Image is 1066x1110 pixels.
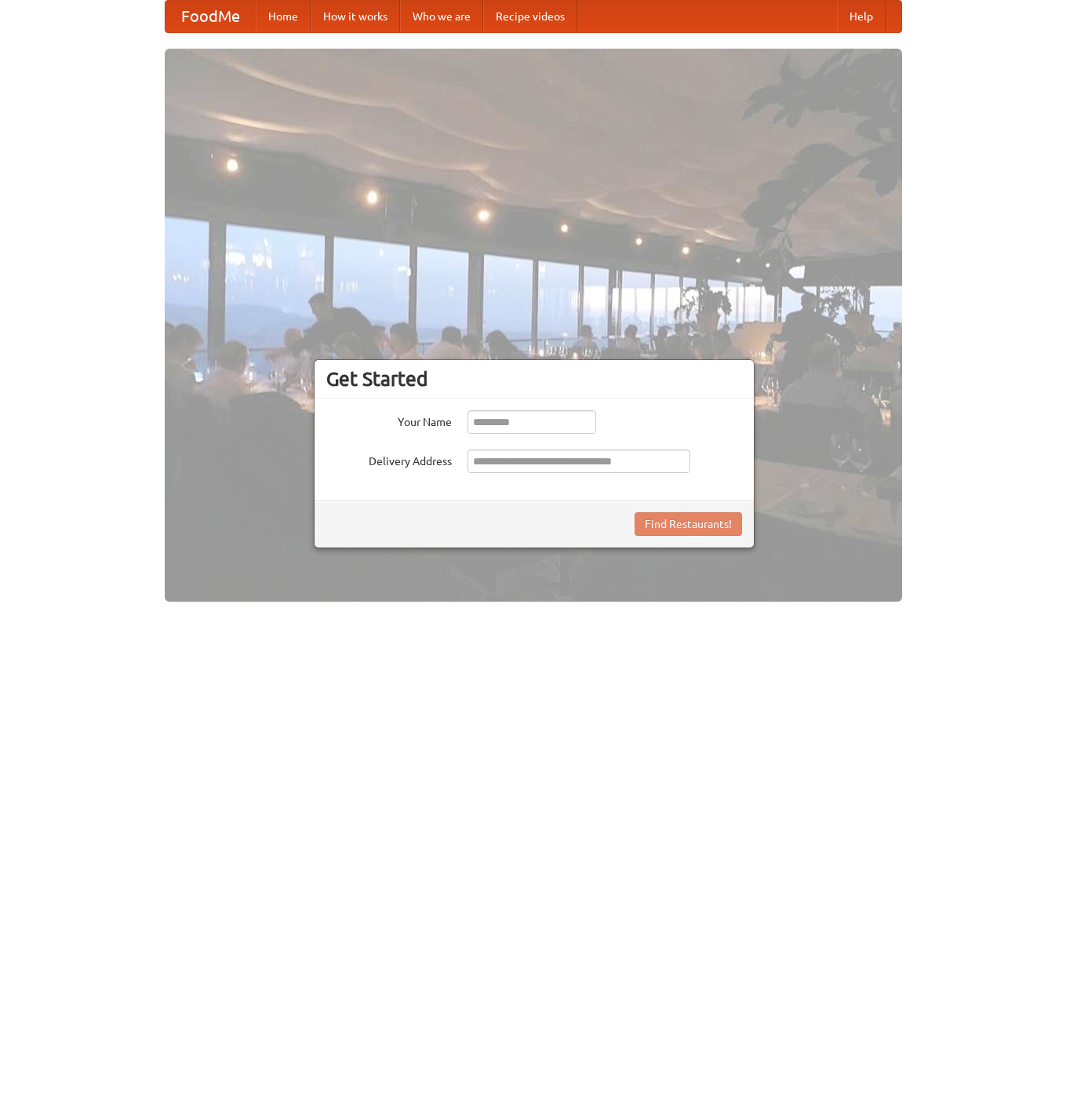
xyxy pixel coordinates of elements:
[635,512,742,536] button: Find Restaurants!
[326,410,452,430] label: Your Name
[326,449,452,469] label: Delivery Address
[256,1,311,32] a: Home
[326,367,742,391] h3: Get Started
[837,1,886,32] a: Help
[166,1,256,32] a: FoodMe
[483,1,577,32] a: Recipe videos
[400,1,483,32] a: Who we are
[311,1,400,32] a: How it works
